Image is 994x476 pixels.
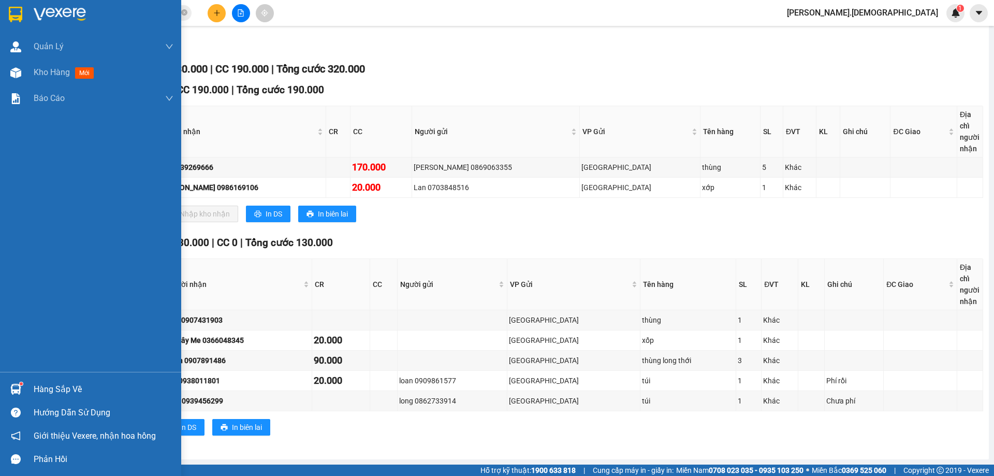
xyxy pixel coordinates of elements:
[531,466,576,474] strong: 1900 633 818
[640,259,736,310] th: Tên hàng
[166,335,310,346] div: Bé Cây Me 0366048345
[738,314,759,326] div: 1
[160,182,324,193] div: [PERSON_NAME] 0986169106
[246,206,290,222] button: printerIn DS
[166,395,310,407] div: bích 0939456299
[399,375,505,386] div: loan 0909861577
[886,279,946,290] span: ĐC Giao
[237,84,324,96] span: Tổng cước 190.000
[785,182,814,193] div: Khác
[208,4,226,22] button: plus
[10,67,21,78] img: warehouse-icon
[509,375,639,386] div: [GEOGRAPHIC_DATA]
[509,335,639,346] div: [GEOGRAPHIC_DATA]
[738,335,759,346] div: 1
[212,237,214,249] span: |
[762,162,781,173] div: 5
[509,314,639,326] div: [GEOGRAPHIC_DATA]
[842,466,886,474] strong: 0369 525 060
[177,84,229,96] span: CC 190.000
[34,452,173,467] div: Phản hồi
[166,375,310,386] div: tấn 0938011801
[245,237,333,249] span: Tổng cước 130.000
[581,162,699,173] div: [GEOGRAPHIC_DATA]
[812,465,886,476] span: Miền Bắc
[165,42,173,51] span: down
[763,335,796,346] div: Khác
[271,63,274,75] span: |
[160,419,204,436] button: printerIn DS
[763,314,796,326] div: Khác
[231,84,234,96] span: |
[34,382,173,397] div: Hàng sắp về
[763,395,796,407] div: Khác
[957,5,964,12] sup: 1
[181,8,187,18] span: close-circle
[254,210,261,219] span: printer
[160,206,238,222] button: downloadNhập kho nhận
[960,262,980,307] div: Địa chỉ người nhận
[510,279,630,290] span: VP Gửi
[312,259,370,310] th: CR
[642,395,734,407] div: túi
[34,405,173,421] div: Hướng dẫn sử dụng
[10,384,21,395] img: warehouse-icon
[34,40,64,53] span: Quản Lý
[702,162,758,173] div: thùng
[157,237,209,249] span: CR 130.000
[825,259,884,310] th: Ghi chú
[583,465,585,476] span: |
[736,259,762,310] th: SL
[75,67,94,79] span: mới
[266,208,282,220] span: In DS
[314,373,368,388] div: 20.000
[582,126,690,137] span: VP Gửi
[580,157,701,178] td: Sài Gòn
[580,178,701,198] td: Sài Gòn
[11,431,21,441] span: notification
[217,237,238,249] span: CC 0
[507,391,641,411] td: Sài Gòn
[314,333,368,348] div: 20.000
[318,208,348,220] span: In biên lai
[960,109,980,154] div: Địa chỉ người nhận
[509,395,639,407] div: [GEOGRAPHIC_DATA]
[480,465,576,476] span: Hỗ trợ kỹ thuật:
[161,126,315,137] span: Người nhận
[642,355,734,366] div: thùng long thới
[806,468,809,472] span: ⚪️
[763,375,796,386] div: Khác
[414,162,578,173] div: [PERSON_NAME] 0869063355
[276,63,365,75] span: Tổng cước 320.000
[10,93,21,104] img: solution-icon
[951,8,960,18] img: icon-new-feature
[210,63,213,75] span: |
[738,355,759,366] div: 3
[400,279,496,290] span: Người gửi
[232,4,250,22] button: file-add
[298,206,356,222] button: printerIn biên lai
[9,7,22,22] img: logo-vxr
[763,355,796,366] div: Khác
[215,63,269,75] span: CC 190.000
[676,465,803,476] span: Miền Nam
[507,351,641,371] td: Sài Gòn
[34,429,156,442] span: Giới thiệu Vexere, nhận hoa hồng
[783,106,816,157] th: ĐVT
[232,422,262,433] span: In biên lai
[816,106,840,157] th: KL
[700,106,760,157] th: Tên hàng
[937,467,944,474] span: copyright
[507,371,641,391] td: Sài Gòn
[370,259,398,310] th: CC
[415,126,569,137] span: Người gửi
[826,395,882,407] div: Chưa phí
[785,162,814,173] div: Khác
[306,210,314,219] span: printer
[256,4,274,22] button: aim
[738,375,759,386] div: 1
[581,182,699,193] div: [GEOGRAPHIC_DATA]
[160,162,324,173] div: nhi 0939269666
[762,182,781,193] div: 1
[326,106,351,157] th: CR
